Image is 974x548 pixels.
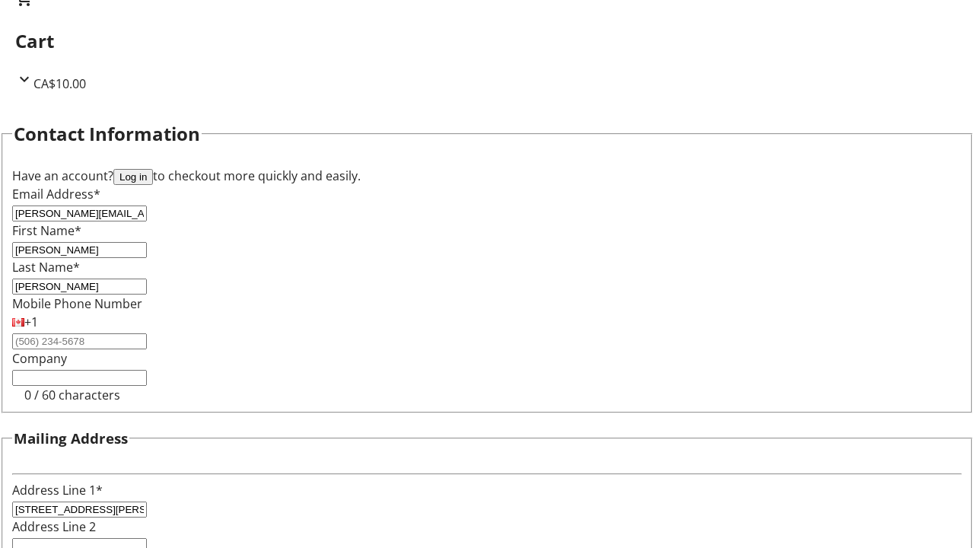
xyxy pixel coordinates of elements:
[12,333,147,349] input: (506) 234-5678
[12,186,100,202] label: Email Address*
[12,259,80,276] label: Last Name*
[15,27,959,55] h2: Cart
[12,502,147,518] input: Address
[12,482,103,499] label: Address Line 1*
[12,167,962,185] div: Have an account? to checkout more quickly and easily.
[24,387,120,403] tr-character-limit: 0 / 60 characters
[33,75,86,92] span: CA$10.00
[12,295,142,312] label: Mobile Phone Number
[12,518,96,535] label: Address Line 2
[12,350,67,367] label: Company
[12,222,81,239] label: First Name*
[14,120,200,148] h2: Contact Information
[113,169,153,185] button: Log in
[14,428,128,449] h3: Mailing Address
